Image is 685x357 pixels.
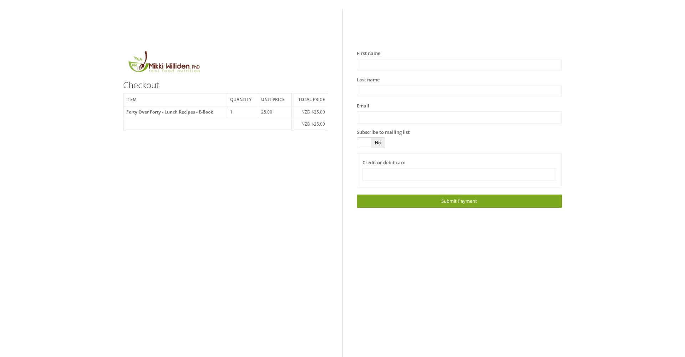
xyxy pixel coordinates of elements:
[258,94,291,106] th: Unit price
[357,129,410,136] label: Subscribe to mailing list
[227,94,258,106] th: Quantity
[357,76,380,84] label: Last name
[291,94,328,106] th: Total price
[367,171,552,177] iframe: Secure card payment input frame
[123,94,227,106] th: Item
[123,50,204,77] img: MikkiLogoMain.png
[291,106,328,118] td: NZD $25.00
[357,50,380,57] label: First name
[123,106,227,118] th: Forty Over Forty - Lunch Recipes - E-Book
[258,106,291,118] td: 25.00
[227,106,258,118] td: 1
[371,138,385,148] span: No
[123,80,328,90] h3: Checkout
[357,195,562,208] a: Submit Payment
[291,118,328,130] td: NZD $25.00
[362,159,406,166] label: Credit or debit card
[357,102,369,110] label: Email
